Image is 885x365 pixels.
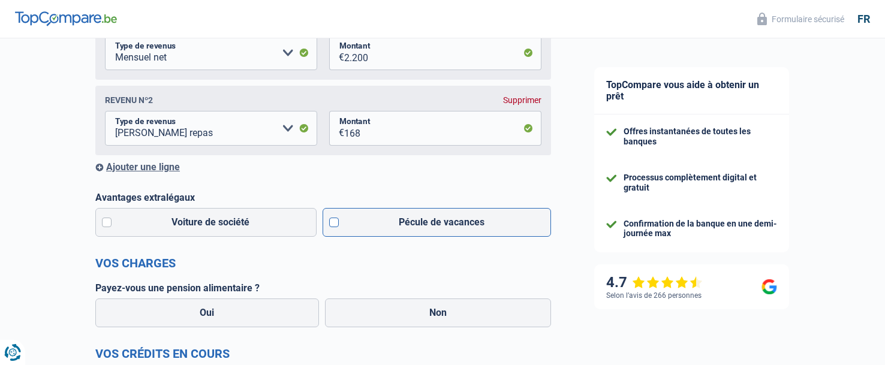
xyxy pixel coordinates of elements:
span: € [329,35,344,70]
img: Advertisement [3,131,4,132]
button: Formulaire sécurisé [750,9,851,29]
label: Non [325,298,552,327]
div: Offres instantanées de toutes les banques [624,126,777,147]
span: € [329,111,344,146]
div: fr [857,13,870,26]
label: Oui [95,298,319,327]
div: 4.7 [606,274,703,291]
label: Avantages extralégaux [95,192,551,203]
label: Payez-vous une pension alimentaire ? [95,282,551,294]
label: Pécule de vacances [323,208,552,237]
div: Selon l’avis de 266 personnes [606,291,702,300]
div: Confirmation de la banque en une demi-journée max [624,219,777,239]
h2: Vos crédits en cours [95,346,551,361]
div: TopCompare vous aide à obtenir un prêt [594,67,789,114]
div: Processus complètement digital et gratuit [624,173,777,193]
div: Supprimer [503,95,541,105]
div: Revenu nº2 [105,95,153,105]
img: TopCompare Logo [15,11,117,26]
label: Voiture de société [95,208,317,237]
h2: Vos charges [95,256,551,270]
div: Ajouter une ligne [95,161,551,173]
